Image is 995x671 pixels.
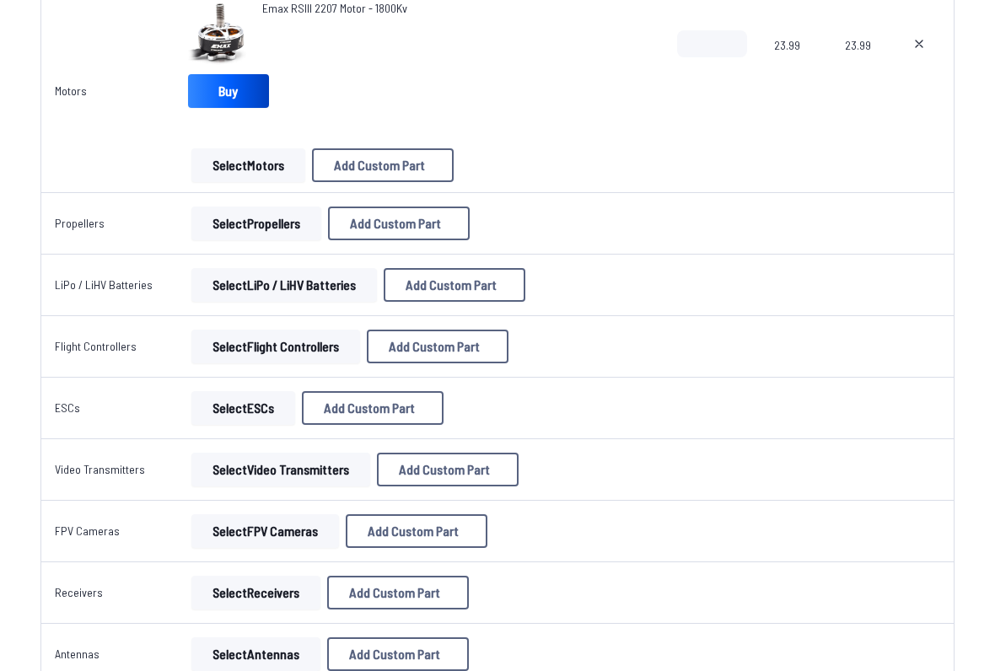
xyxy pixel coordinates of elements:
[55,647,99,661] a: Antennas
[191,514,339,548] button: SelectFPV Cameras
[350,217,441,230] span: Add Custom Part
[188,74,269,108] a: Buy
[349,586,440,599] span: Add Custom Part
[384,268,525,302] button: Add Custom Part
[845,30,871,111] span: 23.99
[188,268,380,302] a: SelectLiPo / LiHV Batteries
[188,391,298,425] a: SelectESCs
[191,453,370,486] button: SelectVideo Transmitters
[55,585,103,599] a: Receivers
[188,207,325,240] a: SelectPropellers
[302,391,444,425] button: Add Custom Part
[334,158,425,172] span: Add Custom Part
[188,330,363,363] a: SelectFlight Controllers
[191,391,295,425] button: SelectESCs
[774,30,818,111] span: 23.99
[367,330,508,363] button: Add Custom Part
[324,401,415,415] span: Add Custom Part
[389,340,480,353] span: Add Custom Part
[55,400,80,415] a: ESCs
[191,637,320,671] button: SelectAntennas
[55,216,105,230] a: Propellers
[55,277,153,292] a: LiPo / LiHV Batteries
[399,463,490,476] span: Add Custom Part
[188,148,309,182] a: SelectMotors
[368,524,459,538] span: Add Custom Part
[191,148,305,182] button: SelectMotors
[191,576,320,609] button: SelectReceivers
[191,207,321,240] button: SelectPropellers
[327,576,469,609] button: Add Custom Part
[55,83,87,98] a: Motors
[55,523,120,538] a: FPV Cameras
[327,637,469,671] button: Add Custom Part
[406,278,497,292] span: Add Custom Part
[191,330,360,363] button: SelectFlight Controllers
[55,339,137,353] a: Flight Controllers
[188,514,342,548] a: SelectFPV Cameras
[191,268,377,302] button: SelectLiPo / LiHV Batteries
[55,462,145,476] a: Video Transmitters
[188,576,324,609] a: SelectReceivers
[377,453,519,486] button: Add Custom Part
[312,148,454,182] button: Add Custom Part
[262,1,407,15] span: Emax RSIII 2207 Motor - 1800Kv
[346,514,487,548] button: Add Custom Part
[328,207,470,240] button: Add Custom Part
[188,637,324,671] a: SelectAntennas
[188,453,374,486] a: SelectVideo Transmitters
[349,647,440,661] span: Add Custom Part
